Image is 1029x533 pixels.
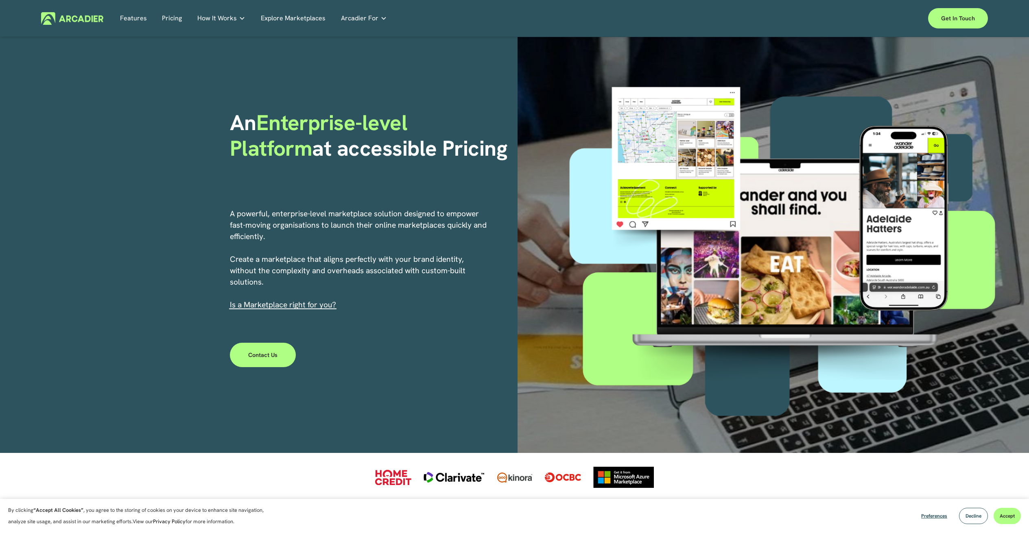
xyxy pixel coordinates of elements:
p: A powerful, enterprise-level marketplace solution designed to empower fast-moving organisations t... [230,208,488,311]
a: folder dropdown [197,12,245,25]
strong: “Accept All Cookies” [33,507,83,513]
a: folder dropdown [341,12,387,25]
span: Arcadier For [341,13,378,24]
button: Decline [959,508,988,524]
a: Contact Us [230,343,296,367]
span: How It Works [197,13,237,24]
span: Accept [1000,513,1015,519]
a: Pricing [162,12,182,25]
span: Enterprise-level Platform [230,109,413,162]
a: Features [120,12,147,25]
p: By clicking , you agree to the storing of cookies on your device to enhance site navigation, anal... [8,505,273,527]
button: Accept [994,508,1021,524]
a: s a Marketplace right for you? [232,300,336,310]
a: Get in touch [928,8,988,28]
a: Privacy Policy [153,518,186,525]
span: I [230,300,336,310]
a: Explore Marketplaces [261,12,326,25]
span: Decline [966,513,981,519]
img: Arcadier [41,12,103,25]
span: Preferences [921,513,947,519]
h1: An at accessible Pricing [230,110,512,161]
button: Preferences [915,508,953,524]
